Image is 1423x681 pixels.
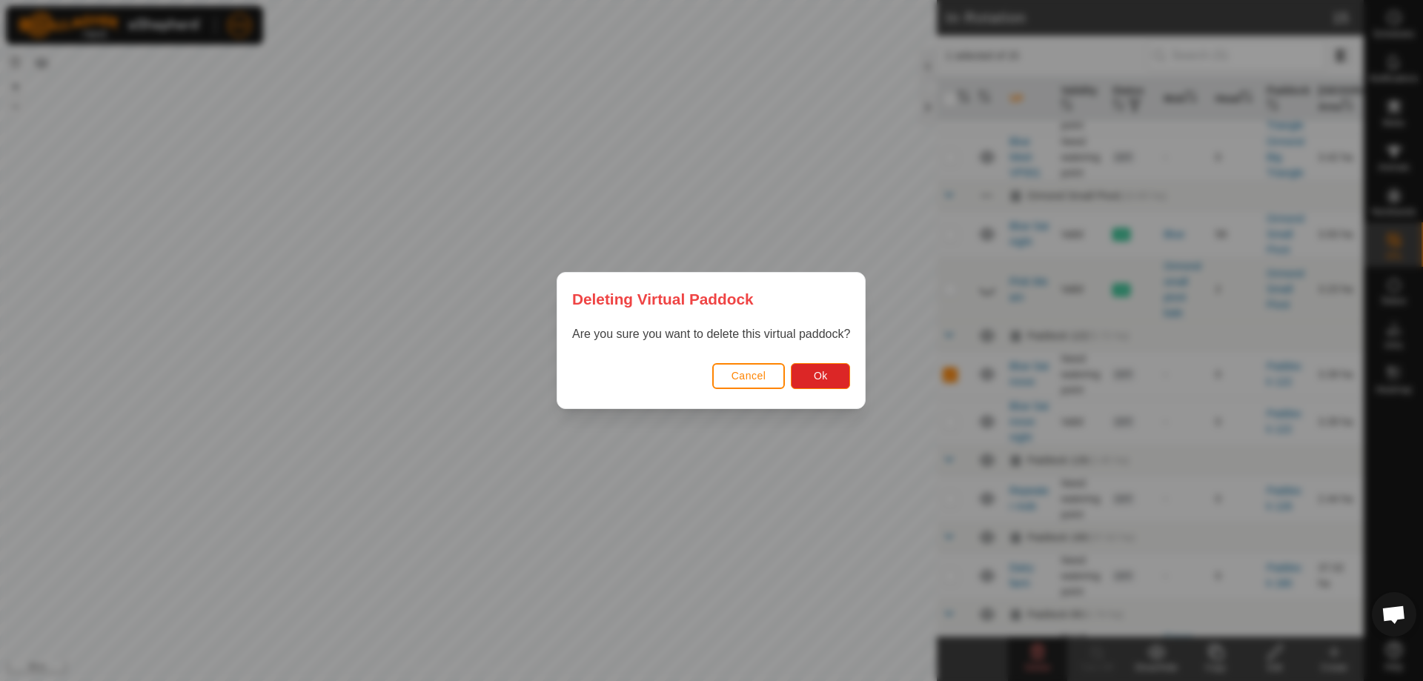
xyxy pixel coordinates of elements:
[732,370,766,382] span: Cancel
[1372,592,1416,637] div: Open chat
[572,288,754,310] span: Deleting Virtual Paddock
[572,325,850,343] p: Are you sure you want to delete this virtual paddock?
[712,363,786,389] button: Cancel
[792,363,851,389] button: Ok
[814,370,828,382] span: Ok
